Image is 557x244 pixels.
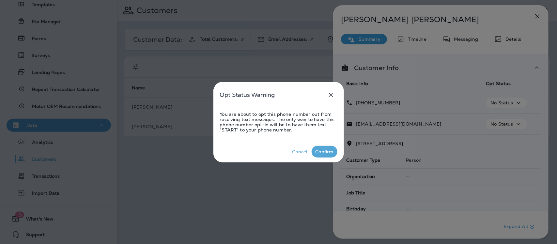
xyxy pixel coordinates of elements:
p: You are about to opt this phone number out from receiving text messages. The only way to have thi... [220,112,337,132]
button: close [324,88,337,101]
button: Confirm [312,146,337,158]
h5: Opt Status Warning [220,90,275,100]
div: Cancel [292,149,308,154]
button: Cancel [288,146,312,158]
div: Confirm [316,149,333,154]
